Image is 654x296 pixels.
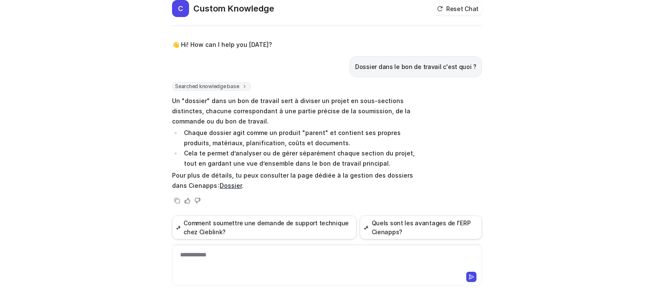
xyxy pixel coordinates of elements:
h2: Custom Knowledge [193,3,274,14]
p: Dossier dans le bon de travail c'est quoi ? [355,62,476,72]
p: Un "dossier" dans un bon de travail sert à diviser un projet en sous-sections distinctes, chacune... [172,96,421,126]
span: Searched knowledge base [172,82,251,91]
a: Dossier [220,182,242,189]
button: Comment soumettre une demande de support technique chez Cieblink? [172,216,356,239]
button: Reset Chat [434,3,482,15]
li: Cela te permet d’analyser ou de gérer séparément chaque section du projet, tout en gardant une vu... [181,148,421,169]
p: 👋 Hi! How can I help you [DATE]? [172,40,272,50]
li: Chaque dossier agit comme un produit "parent" et contient ses propres produits, matériaux, planif... [181,128,421,148]
p: Pour plus de détails, tu peux consulter la page dédiée à la gestion des dossiers dans Cienapps : . [172,170,421,191]
button: Quels sont les avantages de l'ERP Cienapps? [360,216,482,239]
